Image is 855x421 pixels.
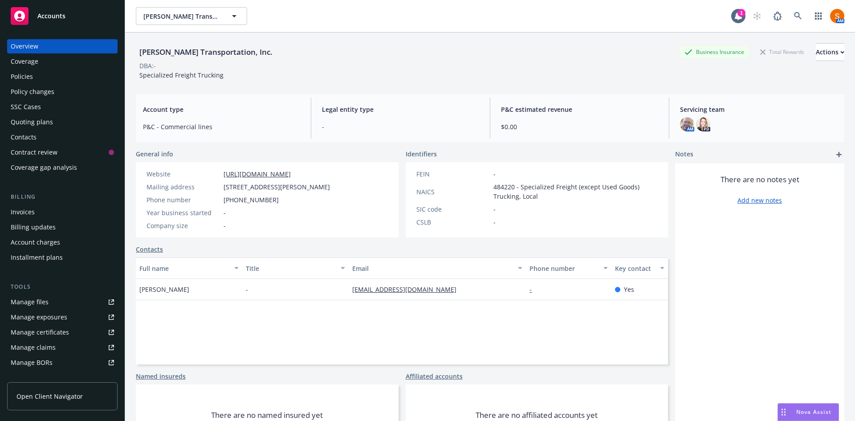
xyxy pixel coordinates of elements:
a: Manage certificates [7,325,118,339]
span: Account type [143,105,300,114]
div: Quoting plans [11,115,53,129]
span: [PHONE_NUMBER] [224,195,279,204]
img: photo [680,117,694,131]
a: Summary of insurance [7,371,118,385]
a: Installment plans [7,250,118,265]
span: $0.00 [501,122,658,131]
div: Summary of insurance [11,371,78,385]
div: Email [352,264,513,273]
a: Policy changes [7,85,118,99]
div: FEIN [416,169,490,179]
div: Mailing address [147,182,220,192]
a: [EMAIL_ADDRESS][DOMAIN_NAME] [352,285,464,294]
a: Manage claims [7,340,118,355]
span: - [493,217,496,227]
a: Report a Bug [769,7,786,25]
div: Billing updates [11,220,56,234]
a: add [834,149,844,160]
a: Coverage gap analysis [7,160,118,175]
button: [PERSON_NAME] Transportation, Inc. [136,7,247,25]
button: Email [349,258,526,279]
span: [STREET_ADDRESS][PERSON_NAME] [224,182,330,192]
button: Key contact [611,258,668,279]
span: - [493,169,496,179]
span: There are no named insured yet [211,410,323,421]
span: [PERSON_NAME] [139,285,189,294]
div: Coverage [11,54,38,69]
a: - [529,285,539,294]
button: Title [242,258,349,279]
div: Policy changes [11,85,54,99]
div: [PERSON_NAME] Transportation, Inc. [136,46,276,58]
div: Manage certificates [11,325,69,339]
span: - [493,204,496,214]
span: - [224,208,226,217]
div: Drag to move [778,404,789,421]
div: Overview [11,39,38,53]
a: Affiliated accounts [406,372,463,381]
div: Contract review [11,145,57,159]
div: Year business started [147,208,220,217]
div: Policies [11,69,33,84]
a: Contacts [7,130,118,144]
span: There are no affiliated accounts yet [476,410,598,421]
a: Start snowing [748,7,766,25]
a: Contract review [7,145,118,159]
div: Phone number [147,195,220,204]
div: SIC code [416,204,490,214]
span: - [246,285,248,294]
div: Billing [7,192,118,201]
span: Nova Assist [796,408,831,416]
span: Servicing team [680,105,837,114]
div: SSC Cases [11,100,41,114]
div: Installment plans [11,250,63,265]
div: Contacts [11,130,37,144]
button: Actions [816,43,844,61]
a: Named insureds [136,372,186,381]
div: Company size [147,221,220,230]
a: Manage files [7,295,118,309]
div: Manage exposures [11,310,67,324]
a: Accounts [7,4,118,29]
span: Open Client Navigator [16,392,83,401]
span: Notes [675,149,693,160]
a: Invoices [7,205,118,219]
a: Add new notes [737,196,782,205]
div: Full name [139,264,229,273]
div: Key contact [615,264,655,273]
span: P&C - Commercial lines [143,122,300,131]
div: Manage BORs [11,356,53,370]
img: photo [696,117,710,131]
a: Search [789,7,807,25]
div: Business Insurance [680,46,749,57]
span: There are no notes yet [721,174,799,185]
div: Actions [816,44,844,61]
span: Accounts [37,12,65,20]
button: Phone number [526,258,611,279]
span: Specialized Freight Trucking [139,71,224,79]
span: General info [136,149,173,159]
a: Billing updates [7,220,118,234]
div: 1 [737,8,745,16]
a: Coverage [7,54,118,69]
span: Yes [624,285,634,294]
div: Total Rewards [756,46,809,57]
div: Invoices [11,205,35,219]
a: Contacts [136,245,163,254]
span: 484220 - Specialized Freight (except Used Goods) Trucking, Local [493,182,658,201]
div: Title [246,264,335,273]
div: Tools [7,282,118,291]
a: SSC Cases [7,100,118,114]
div: Phone number [529,264,598,273]
span: - [322,122,479,131]
a: Account charges [7,235,118,249]
span: - [224,221,226,230]
div: Manage claims [11,340,56,355]
a: Manage exposures [7,310,118,324]
span: Identifiers [406,149,437,159]
div: CSLB [416,217,490,227]
button: Nova Assist [778,403,839,421]
div: Account charges [11,235,60,249]
a: Overview [7,39,118,53]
